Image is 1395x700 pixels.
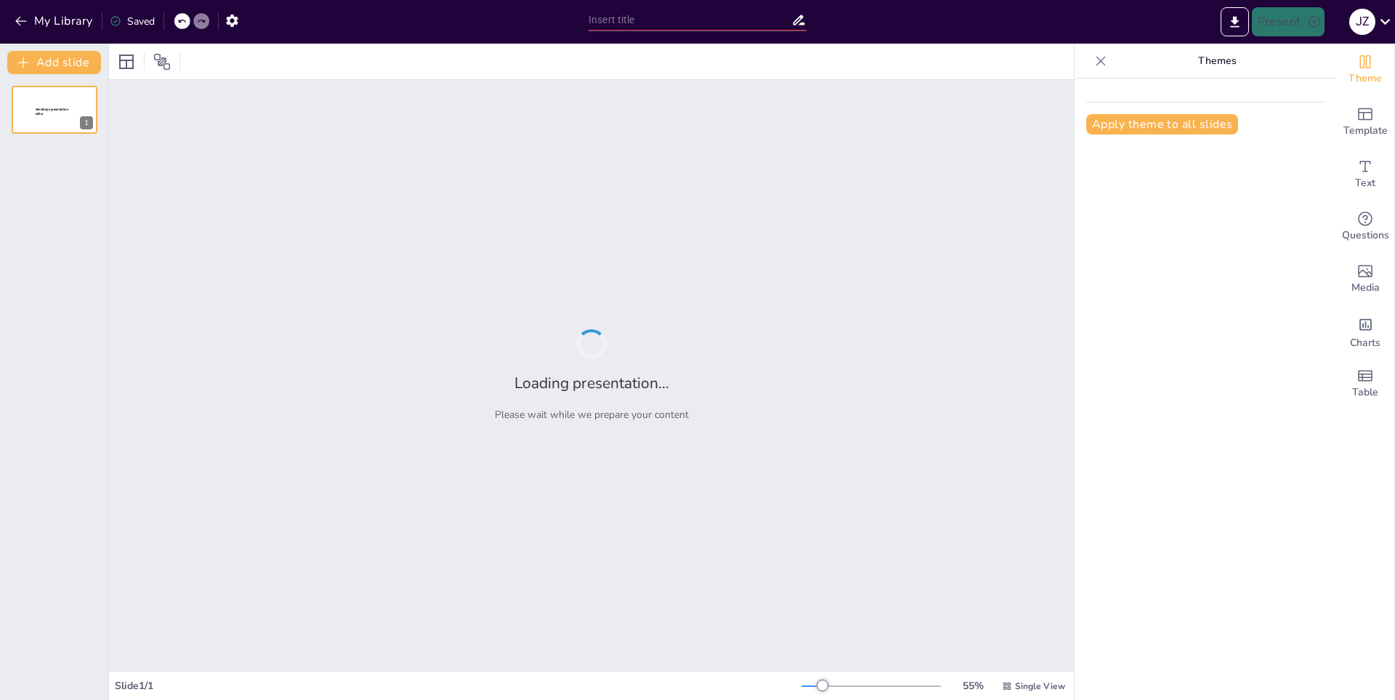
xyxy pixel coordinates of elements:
[514,373,669,393] h2: Loading presentation...
[495,408,689,422] p: Please wait while we prepare your content
[80,116,93,129] div: 1
[11,9,99,33] button: My Library
[1352,385,1378,401] span: Table
[153,53,171,71] span: Position
[1086,114,1238,134] button: Apply theme to all slides
[1112,44,1322,79] p: Themes
[589,9,791,31] input: Insert title
[115,50,138,73] div: Layout
[1336,201,1394,253] div: Get real-time input from your audience
[1342,228,1389,244] span: Questions
[1252,7,1325,36] button: Present
[1336,358,1394,410] div: Add a table
[1349,9,1375,35] div: J Z
[1336,148,1394,201] div: Add text boxes
[1350,335,1380,351] span: Charts
[1015,680,1065,692] span: Single View
[7,51,101,74] button: Add slide
[1348,71,1382,87] span: Theme
[955,679,990,693] div: 55 %
[1355,175,1375,191] span: Text
[36,108,68,116] span: Sendsteps presentation editor
[1336,253,1394,305] div: Add images, graphics, shapes or video
[1351,280,1380,296] span: Media
[1343,123,1388,139] span: Template
[1336,44,1394,96] div: Change the overall theme
[1349,7,1375,36] button: J Z
[110,15,155,28] div: Saved
[1221,7,1249,36] button: Export to PowerPoint
[1336,96,1394,148] div: Add ready made slides
[1336,305,1394,358] div: Add charts and graphs
[115,679,801,693] div: Slide 1 / 1
[12,86,97,134] div: 1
